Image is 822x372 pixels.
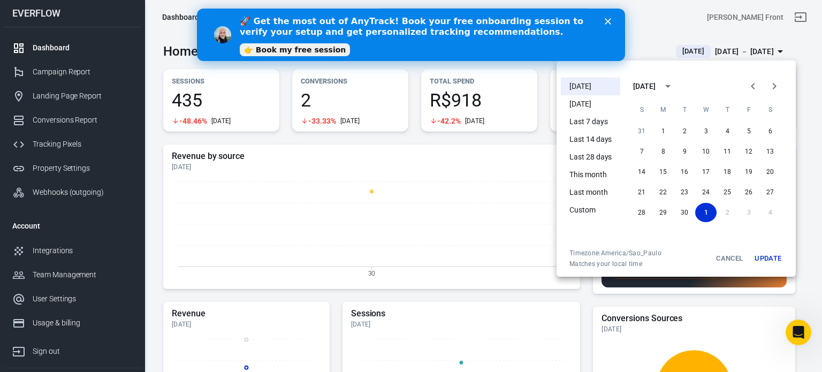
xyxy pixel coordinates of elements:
[561,201,620,219] li: Custom
[561,131,620,148] li: Last 14 days
[675,99,694,120] span: Tuesday
[631,142,652,161] button: 7
[759,142,781,161] button: 13
[759,162,781,181] button: 20
[674,142,695,161] button: 9
[764,75,785,97] button: Next month
[653,99,673,120] span: Monday
[695,142,717,161] button: 10
[631,203,652,222] button: 28
[738,142,759,161] button: 12
[738,183,759,202] button: 26
[742,75,764,97] button: Previous month
[717,122,738,141] button: 4
[652,122,674,141] button: 1
[631,122,652,141] button: 31
[652,142,674,161] button: 8
[561,78,620,95] li: [DATE]
[674,183,695,202] button: 23
[717,142,738,161] button: 11
[717,162,738,181] button: 18
[759,183,781,202] button: 27
[739,99,758,120] span: Friday
[695,203,717,222] button: 1
[718,99,737,120] span: Thursday
[652,203,674,222] button: 29
[561,184,620,201] li: Last month
[197,9,625,61] iframe: Intercom live chat banner
[695,122,717,141] button: 3
[633,81,656,92] div: [DATE]
[561,95,620,113] li: [DATE]
[712,249,747,268] button: Cancel
[759,122,781,141] button: 6
[751,249,785,268] button: Update
[738,162,759,181] button: 19
[561,166,620,184] li: This month
[674,162,695,181] button: 16
[652,183,674,202] button: 22
[632,99,651,120] span: Sunday
[760,99,780,120] span: Saturday
[408,10,418,16] div: Close
[659,77,677,95] button: calendar view is open, switch to year view
[786,320,811,345] iframe: Intercom live chat
[674,203,695,222] button: 30
[695,183,717,202] button: 24
[561,113,620,131] li: Last 7 days
[674,122,695,141] button: 2
[569,260,661,268] span: Matches your local time
[696,99,716,120] span: Wednesday
[738,122,759,141] button: 5
[569,249,661,257] div: Timezone: America/Sao_Paulo
[561,148,620,166] li: Last 28 days
[631,162,652,181] button: 14
[717,183,738,202] button: 25
[631,183,652,202] button: 21
[695,162,717,181] button: 17
[652,162,674,181] button: 15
